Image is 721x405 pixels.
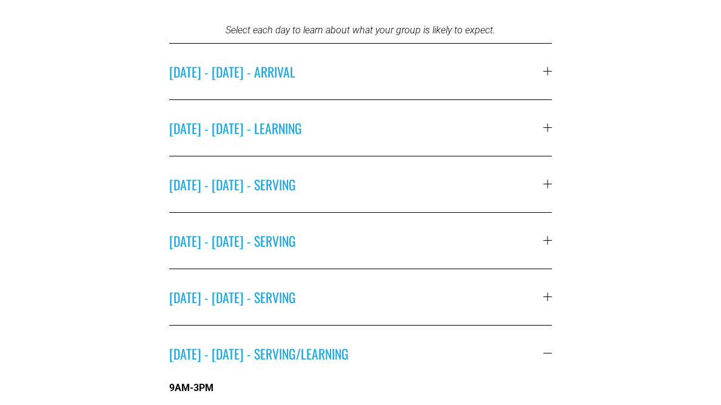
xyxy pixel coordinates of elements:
span: [DATE] - [DATE] - SERVING [169,175,543,194]
span: [DATE] - [DATE] - SERVING/LEARNING [169,344,543,363]
span: [DATE] - [DATE] - SERVING [169,231,543,250]
button: [DATE] - [DATE] - ARRIVAL [169,44,552,99]
button: [DATE] - [DATE] - SERVING [169,156,552,212]
button: [DATE] - [DATE] - SERVING [169,213,552,269]
span: [DATE] - [DATE] - LEARNING [169,118,543,138]
span: [DATE] - [DATE] - SERVING [169,287,543,307]
button: [DATE] - [DATE] - LEARNING [169,100,552,156]
em: Select each day to learn about what your group is likely to expect. [226,24,495,36]
span: [DATE] - [DATE] - ARRIVAL [169,62,543,81]
strong: 9AM-3PM [169,382,213,393]
button: [DATE] - [DATE] - SERVING/LEARNING [169,326,552,381]
button: [DATE] - [DATE] - SERVING [169,269,552,325]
